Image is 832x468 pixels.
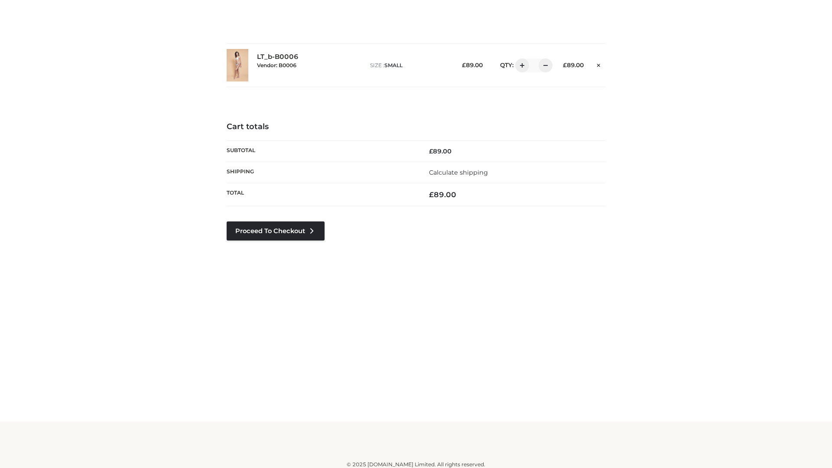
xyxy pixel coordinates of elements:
bdi: 89.00 [429,190,456,199]
div: LT_b-B0006 [257,53,361,77]
span: £ [429,147,433,155]
small: Vendor: B0006 [257,62,296,68]
bdi: 89.00 [563,62,584,68]
span: £ [462,62,466,68]
th: Subtotal [227,140,416,162]
th: Total [227,183,416,206]
p: size : [370,62,448,69]
span: £ [429,190,434,199]
span: £ [563,62,567,68]
h4: Cart totals [227,122,605,132]
div: QTY: [491,58,549,72]
a: Proceed to Checkout [227,221,325,240]
th: Shipping [227,162,416,183]
bdi: 89.00 [462,62,483,68]
a: Remove this item [592,58,605,70]
bdi: 89.00 [429,147,452,155]
a: Calculate shipping [429,169,488,176]
span: SMALL [384,62,403,68]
